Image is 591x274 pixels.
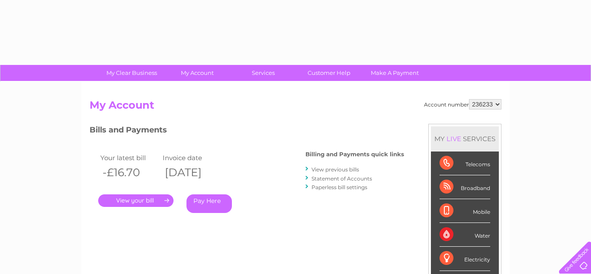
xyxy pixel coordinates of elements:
[431,126,499,151] div: MY SERVICES
[186,194,232,213] a: Pay Here
[96,65,167,81] a: My Clear Business
[440,152,490,175] div: Telecoms
[312,175,372,182] a: Statement of Accounts
[90,99,501,116] h2: My Account
[98,152,161,164] td: Your latest bill
[161,164,223,181] th: [DATE]
[161,152,223,164] td: Invoice date
[440,223,490,247] div: Water
[312,184,367,190] a: Paperless bill settings
[305,151,404,158] h4: Billing and Payments quick links
[293,65,365,81] a: Customer Help
[440,247,490,271] div: Electricity
[90,124,404,139] h3: Bills and Payments
[98,194,173,207] a: .
[312,166,359,173] a: View previous bills
[424,99,501,110] div: Account number
[162,65,233,81] a: My Account
[359,65,430,81] a: Make A Payment
[440,199,490,223] div: Mobile
[440,175,490,199] div: Broadband
[98,164,161,181] th: -£16.70
[445,135,463,143] div: LIVE
[228,65,299,81] a: Services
